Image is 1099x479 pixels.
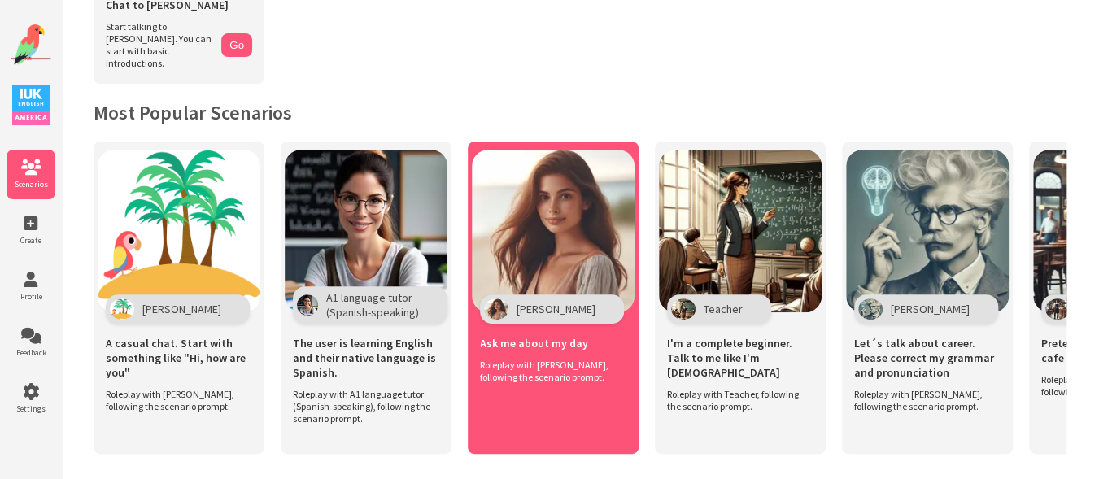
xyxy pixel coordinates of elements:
[484,298,508,320] img: Character
[293,388,431,425] span: Roleplay with A1 language tutor (Spanish-speaking), following the scenario prompt.
[94,100,1066,125] h2: Most Popular Scenarios
[106,20,213,69] span: Start talking to [PERSON_NAME]. You can start with basic introductions.
[7,179,55,189] span: Scenarios
[704,302,743,316] span: Teacher
[7,235,55,246] span: Create
[106,336,252,380] span: A casual chat. Start with something like "Hi, how are you"
[667,336,813,380] span: I'm a complete beginner. Talk to me like I'm [DEMOGRAPHIC_DATA]
[480,336,588,351] span: Ask me about my day
[11,24,51,65] img: Website Logo
[326,290,419,320] span: A1 language tutor (Spanish-speaking)
[7,403,55,414] span: Settings
[659,150,822,312] img: Scenario Image
[846,150,1009,312] img: Scenario Image
[7,291,55,302] span: Profile
[106,388,244,412] span: Roleplay with [PERSON_NAME], following the scenario prompt.
[667,388,805,412] span: Roleplay with Teacher, following the scenario prompt.
[98,150,260,312] img: Scenario Image
[142,302,221,316] span: [PERSON_NAME]
[12,85,50,125] img: IUK Logo
[854,336,1001,380] span: Let´s talk about career. Please correct my grammar and pronunciation
[221,33,252,57] button: Go
[285,150,447,312] img: Scenario Image
[480,359,618,383] span: Roleplay with [PERSON_NAME], following the scenario prompt.
[293,336,439,380] span: The user is learning English and their native language is Spanish.
[110,298,134,320] img: Character
[671,298,696,320] img: Character
[1045,298,1070,320] img: Character
[517,302,595,316] span: [PERSON_NAME]
[891,302,970,316] span: [PERSON_NAME]
[297,294,318,316] img: Character
[472,150,635,312] img: Scenario Image
[858,298,883,320] img: Character
[7,347,55,358] span: Feedback
[854,388,992,412] span: Roleplay with [PERSON_NAME], following the scenario prompt.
